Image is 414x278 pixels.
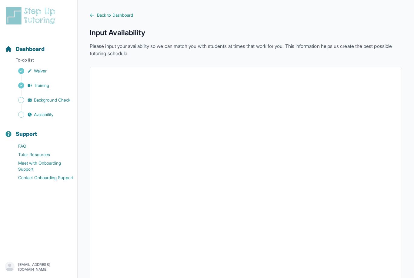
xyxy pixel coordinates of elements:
a: Meet with Onboarding Support [5,159,77,173]
a: Contact Onboarding Support [5,173,77,182]
button: Support [2,120,75,141]
span: Back to Dashboard [97,12,133,18]
h1: Input Availability [90,28,402,38]
a: Dashboard [5,45,45,53]
a: Tutor Resources [5,150,77,159]
a: FAQ [5,142,77,150]
span: Dashboard [16,45,45,53]
span: Waiver [34,68,47,74]
a: Training [5,81,77,90]
button: Dashboard [2,35,75,56]
a: Availability [5,110,77,119]
span: Training [34,82,49,89]
p: To-do list [2,57,75,65]
span: Background Check [34,97,70,103]
p: [EMAIL_ADDRESS][DOMAIN_NAME] [18,262,72,272]
span: Availability [34,112,53,118]
a: Back to Dashboard [90,12,402,18]
span: Support [16,130,37,138]
p: Please input your availability so we can match you with students at times that work for you. This... [90,42,402,57]
a: Waiver [5,67,77,75]
img: logo [5,6,59,25]
a: Background Check [5,96,77,104]
button: [EMAIL_ADDRESS][DOMAIN_NAME] [5,262,72,273]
